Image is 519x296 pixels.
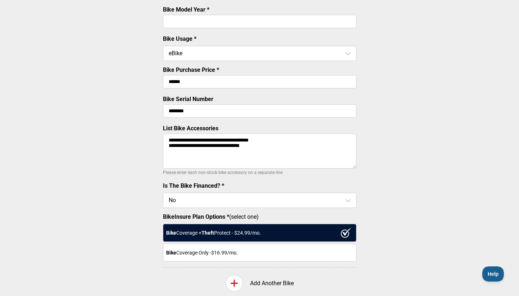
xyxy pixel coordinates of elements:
label: (select one) [163,213,356,220]
img: ux1sgP1Haf775SAghJI38DyDlYP+32lKFAAAAAElFTkSuQmCC [341,228,351,238]
label: Bike Purchase Price * [163,66,219,73]
strong: Theft [201,230,214,236]
label: Bike Model Year * [163,6,209,13]
iframe: Toggle Customer Support [482,266,505,282]
strong: Bike [166,230,176,236]
strong: Bike [166,250,176,256]
div: Coverage + Protect - $ 24.99 /mo. [163,224,356,242]
label: Is The Bike Financed? * [163,182,224,189]
p: Please enter each non-stock bike accessory on a separate line [163,168,356,177]
strong: BikeInsure Plan Options * [163,213,229,220]
label: Bike Serial Number [163,96,213,103]
label: List Bike Accessories [163,125,218,132]
div: Add Another Bike [163,275,356,292]
label: Bike Usage * [163,35,196,42]
div: Coverage Only - $16.99 /mo. [163,244,356,262]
